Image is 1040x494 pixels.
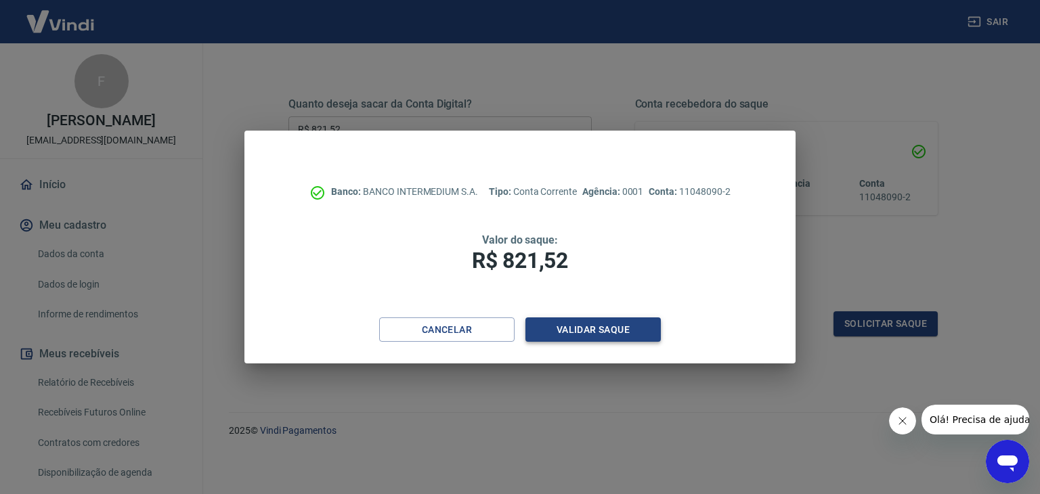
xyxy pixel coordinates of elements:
[986,440,1029,483] iframe: Botão para abrir a janela de mensagens
[582,185,643,199] p: 0001
[525,317,661,342] button: Validar saque
[331,186,363,197] span: Banco:
[379,317,515,342] button: Cancelar
[489,185,577,199] p: Conta Corrente
[649,185,730,199] p: 11048090-2
[489,186,513,197] span: Tipo:
[582,186,622,197] span: Agência:
[8,9,114,20] span: Olá! Precisa de ajuda?
[649,186,679,197] span: Conta:
[922,405,1029,434] iframe: Mensagem da empresa
[331,185,478,199] p: BANCO INTERMEDIUM S.A.
[472,248,568,273] span: R$ 821,52
[482,233,558,246] span: Valor do saque:
[889,407,916,434] iframe: Fechar mensagem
